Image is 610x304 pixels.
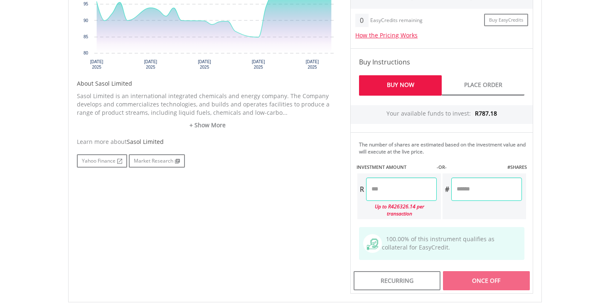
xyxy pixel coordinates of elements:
[77,138,338,146] div: Learn more about
[367,239,378,250] img: collateral-qualifying-green.svg
[351,105,533,124] div: Your available funds to invest:
[84,18,89,23] text: 90
[144,59,157,69] text: [DATE] 2025
[252,59,265,69] text: [DATE] 2025
[355,31,418,39] a: How the Pricing Works
[357,178,366,201] div: R
[355,14,368,27] div: 0
[359,57,524,67] h4: Buy Instructions
[370,17,423,25] div: EasyCredits remaining
[354,271,440,290] div: Recurring
[77,121,338,129] a: + Show More
[382,235,494,251] span: 100.00% of this instrument qualifies as collateral for EasyCredit.
[484,14,528,27] a: Buy EasyCredits
[443,271,530,290] div: Once Off
[357,201,437,219] div: Up to R426326.14 per transaction
[77,154,127,168] a: Yahoo Finance
[359,75,442,96] a: Buy Now
[357,164,406,171] label: INVESTMENT AMOUNT
[507,164,527,171] label: #SHARES
[475,109,497,117] span: R787.18
[84,2,89,6] text: 95
[127,138,164,146] span: Sasol Limited
[77,92,338,117] p: Sasol Limited is an international integrated chemicals and energy company. The Company develops a...
[84,35,89,39] text: 85
[77,79,338,88] h5: About Sasol Limited
[84,51,89,55] text: 80
[306,59,319,69] text: [DATE] 2025
[442,75,524,96] a: Place Order
[443,178,451,201] div: #
[359,141,529,155] div: The number of shares are estimated based on the investment value and will execute at the live price.
[437,164,447,171] label: -OR-
[90,59,103,69] text: [DATE] 2025
[129,154,185,168] a: Market Research
[198,59,211,69] text: [DATE] 2025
